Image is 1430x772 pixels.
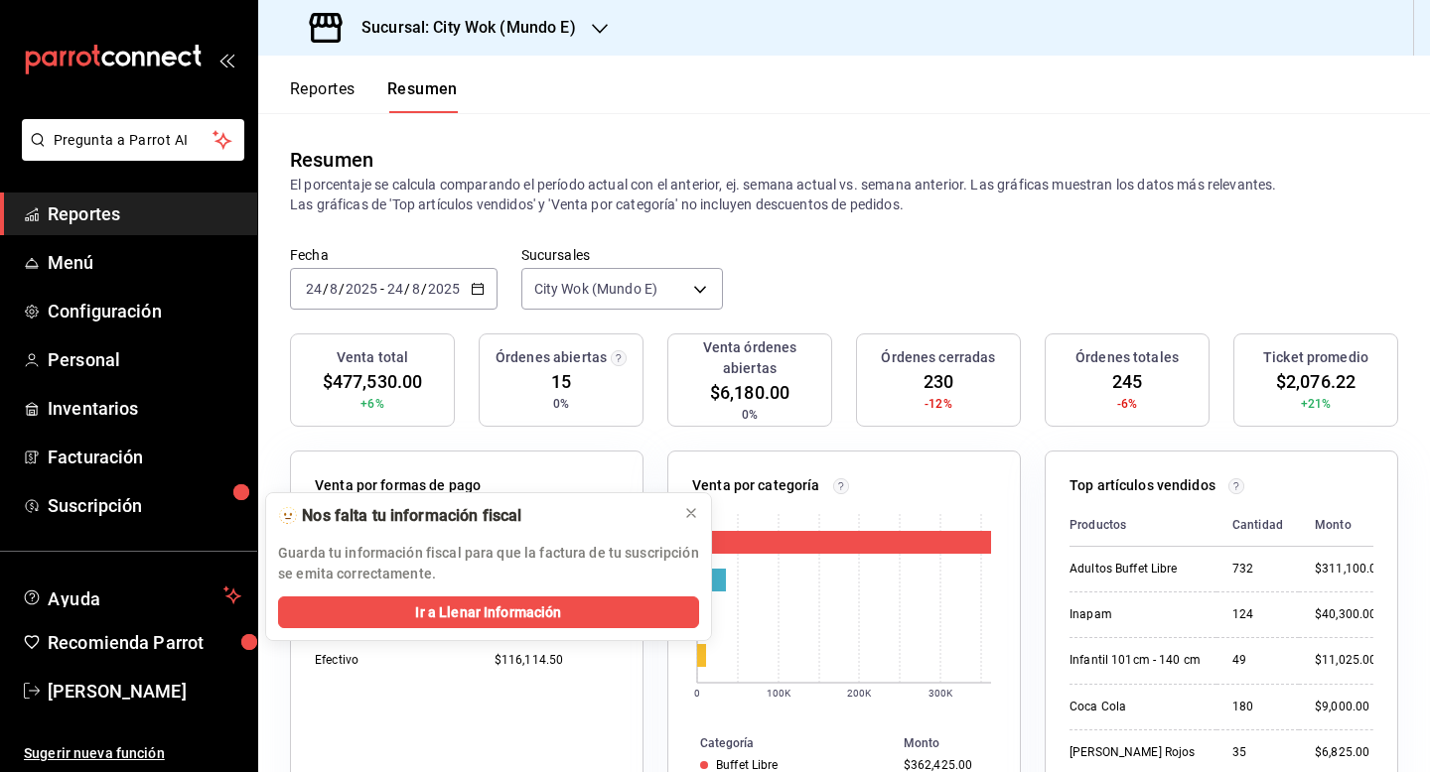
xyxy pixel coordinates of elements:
button: Pregunta a Parrot AI [22,119,244,161]
button: Resumen [387,79,458,113]
span: 0% [742,406,758,424]
span: Configuración [48,298,241,324]
div: [PERSON_NAME] Rojos [1070,744,1201,761]
span: [PERSON_NAME] [48,678,241,705]
span: Ayuda [48,583,215,607]
span: -6% [1117,395,1137,413]
span: / [421,281,427,297]
span: $6,180.00 [710,379,789,406]
div: $11,025.00 [1315,652,1383,669]
th: Monto [896,732,1020,754]
h3: Ticket promedio [1263,347,1368,368]
div: $311,100.00 [1315,561,1383,578]
h3: Sucursal: City Wok (Mundo E) [346,16,576,40]
span: 245 [1112,368,1142,395]
span: / [404,281,410,297]
span: -12% [925,395,952,413]
div: 732 [1232,561,1283,578]
span: +6% [360,395,383,413]
div: 180 [1232,699,1283,715]
div: 49 [1232,652,1283,669]
span: Sugerir nueva función [24,743,241,764]
div: Resumen [290,145,373,175]
label: Fecha [290,248,498,262]
span: +21% [1301,395,1332,413]
text: 100K [767,688,791,699]
input: -- [305,281,323,297]
span: 0% [553,395,569,413]
span: Pregunta a Parrot AI [54,130,214,151]
div: Inapam [1070,606,1201,623]
a: Pregunta a Parrot AI [14,144,244,165]
span: Suscripción [48,492,241,519]
input: -- [411,281,421,297]
input: -- [386,281,404,297]
div: $362,425.00 [904,758,988,772]
div: $9,000.00 [1315,699,1383,715]
p: Guarda tu información fiscal para que la factura de tu suscripción se emita correctamente. [278,543,699,584]
div: Adultos Buffet Libre [1070,561,1201,578]
span: City Wok (Mundo E) [534,279,657,299]
h3: Órdenes abiertas [496,347,607,368]
p: Venta por categoría [692,475,820,496]
span: 230 [924,368,953,395]
span: Recomienda Parrot [48,629,241,656]
text: 300K [929,688,953,699]
span: Inventarios [48,395,241,422]
div: Infantil 101cm - 140 cm [1070,652,1201,669]
h3: Venta total [337,347,408,368]
span: Reportes [48,200,241,227]
div: 124 [1232,606,1283,623]
div: Efectivo [315,652,463,669]
button: Reportes [290,79,356,113]
span: Personal [48,346,241,373]
div: Buffet Libre [716,758,779,772]
span: / [323,281,329,297]
span: Ir a Llenar Información [415,602,561,623]
label: Sucursales [521,248,723,262]
input: ---- [427,281,461,297]
span: $2,076.22 [1276,368,1356,395]
span: Menú [48,249,241,276]
th: Monto [1299,504,1383,547]
th: Cantidad [1216,504,1299,547]
h3: Venta órdenes abiertas [676,337,823,379]
button: Ir a Llenar Información [278,596,699,628]
th: Categoría [668,732,896,754]
div: 35 [1232,744,1283,761]
div: $40,300.00 [1315,606,1383,623]
div: navigation tabs [290,79,458,113]
p: Top artículos vendidos [1070,475,1215,496]
th: Productos [1070,504,1216,547]
p: El porcentaje se calcula comparando el período actual con el anterior, ej. semana actual vs. sema... [290,175,1398,214]
input: -- [329,281,339,297]
div: 🫥 Nos falta tu información fiscal [278,505,667,527]
text: 200K [847,688,872,699]
h3: Órdenes totales [1075,347,1179,368]
p: Venta por formas de pago [315,475,481,496]
span: $477,530.00 [323,368,422,395]
div: Coca Cola [1070,699,1201,715]
text: 0 [694,688,700,699]
input: ---- [345,281,378,297]
span: Facturación [48,444,241,470]
span: 15 [551,368,571,395]
span: - [380,281,384,297]
div: $116,114.50 [495,652,619,669]
span: / [339,281,345,297]
button: open_drawer_menu [218,52,234,67]
h3: Órdenes cerradas [881,347,995,368]
div: $6,825.00 [1315,744,1383,761]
